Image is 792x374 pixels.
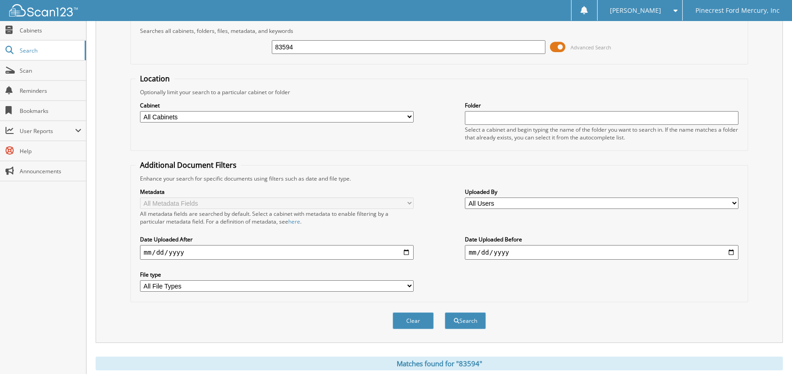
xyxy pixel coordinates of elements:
[135,175,743,182] div: Enhance your search for specific documents using filters such as date and file type.
[140,188,414,196] label: Metadata
[695,8,780,13] span: Pinecrest Ford Mercury, Inc
[135,27,743,35] div: Searches all cabinets, folders, files, metadata, and keywords
[9,4,78,16] img: scan123-logo-white.svg
[20,167,81,175] span: Announcements
[20,47,80,54] span: Search
[465,245,738,260] input: end
[140,245,414,260] input: start
[140,271,414,278] label: File type
[135,74,174,84] legend: Location
[20,127,75,135] span: User Reports
[445,312,486,329] button: Search
[571,44,611,51] span: Advanced Search
[465,126,738,141] div: Select a cabinet and begin typing the name of the folder you want to search in. If the name match...
[465,235,738,243] label: Date Uploaded Before
[746,330,792,374] iframe: Chat Widget
[20,27,81,34] span: Cabinets
[20,107,81,115] span: Bookmarks
[135,88,743,96] div: Optionally limit your search to a particular cabinet or folder
[465,188,738,196] label: Uploaded By
[288,218,300,225] a: here
[140,210,414,225] div: All metadata fields are searched by default. Select a cabinet with metadata to enable filtering b...
[393,312,434,329] button: Clear
[140,235,414,243] label: Date Uploaded After
[135,160,241,170] legend: Additional Document Filters
[20,87,81,95] span: Reminders
[140,102,414,109] label: Cabinet
[20,147,81,155] span: Help
[610,8,661,13] span: [PERSON_NAME]
[96,357,783,370] div: Matches found for "83594"
[465,102,738,109] label: Folder
[20,67,81,75] span: Scan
